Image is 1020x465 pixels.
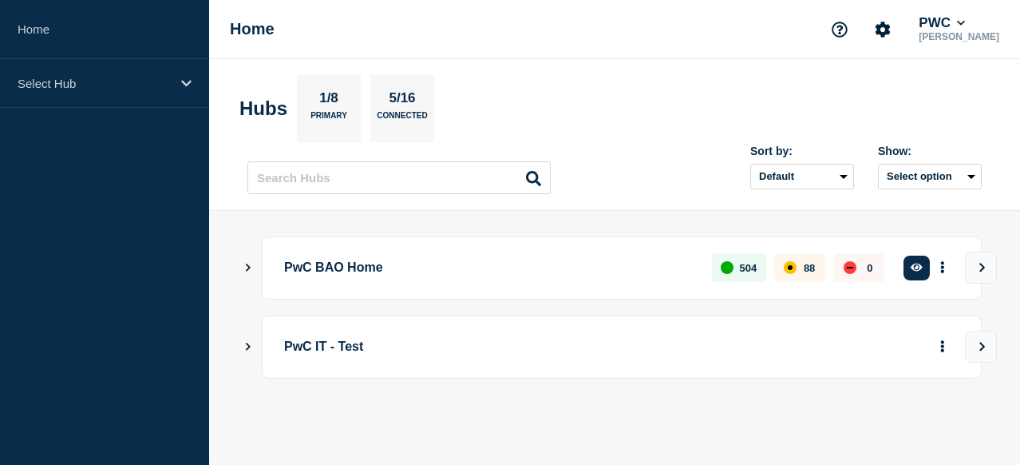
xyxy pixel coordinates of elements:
button: More actions [932,253,953,283]
button: View [965,331,997,363]
h2: Hubs [239,97,287,120]
button: View [965,252,997,284]
button: Account settings [866,13,899,46]
button: More actions [932,332,953,362]
p: [PERSON_NAME] [915,31,1002,42]
div: Show: [878,145,982,157]
div: affected [784,261,797,274]
input: Search Hubs [247,161,551,194]
button: Show Connected Hubs [244,262,252,274]
p: 1/8 [314,90,345,111]
p: 504 [740,262,757,274]
p: Connected [377,111,427,128]
button: Show Connected Hubs [244,341,252,353]
button: Select option [878,164,982,189]
div: up [721,261,733,274]
button: PWC [915,15,968,31]
p: Primary [310,111,347,128]
p: PwC BAO Home [284,253,694,283]
div: down [844,261,856,274]
p: Select Hub [18,77,171,90]
select: Sort by [750,164,854,189]
button: Support [823,13,856,46]
div: Sort by: [750,145,854,157]
p: 5/16 [383,90,421,111]
p: 88 [804,262,815,274]
p: PwC IT - Test [284,332,866,362]
p: 0 [867,262,872,274]
h1: Home [230,20,275,38]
